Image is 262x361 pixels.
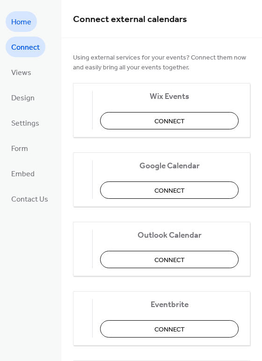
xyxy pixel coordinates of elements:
[100,300,239,310] span: Eventbrite
[154,256,185,265] span: Connect
[100,92,239,102] span: Wix Events
[11,142,28,157] span: Form
[6,37,45,57] a: Connect
[6,138,34,158] a: Form
[6,113,45,133] a: Settings
[6,11,37,32] a: Home
[154,117,185,127] span: Connect
[100,181,239,199] button: Connect
[100,251,239,268] button: Connect
[11,91,35,106] span: Design
[11,66,31,81] span: Views
[73,53,250,73] span: Using external services for your events? Connect them now and easily bring all your events together.
[11,15,31,30] span: Home
[6,87,40,108] a: Design
[11,116,39,131] span: Settings
[11,192,48,207] span: Contact Us
[154,186,185,196] span: Connect
[154,325,185,335] span: Connect
[100,161,239,171] span: Google Calendar
[100,112,239,129] button: Connect
[6,188,54,209] a: Contact Us
[100,231,239,241] span: Outlook Calendar
[100,320,239,338] button: Connect
[11,40,40,55] span: Connect
[73,10,187,29] span: Connect external calendars
[6,163,40,184] a: Embed
[11,167,35,182] span: Embed
[6,62,37,83] a: Views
